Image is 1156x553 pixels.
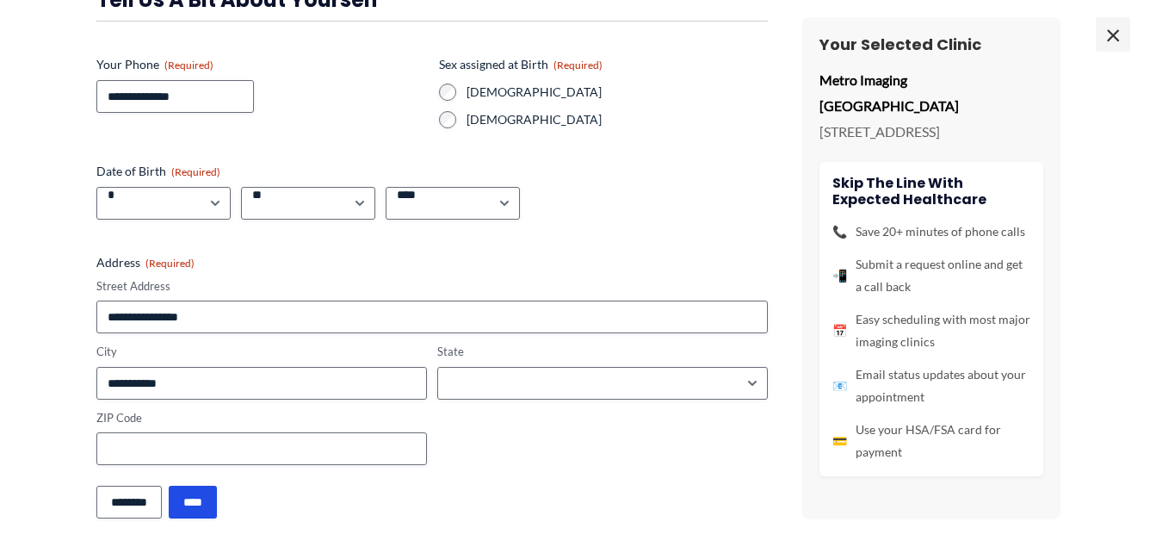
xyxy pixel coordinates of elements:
[832,308,1030,352] li: Easy scheduling with most major imaging clinics
[819,67,1043,118] p: Metro Imaging [GEOGRAPHIC_DATA]
[96,56,425,73] label: Your Phone
[96,410,427,426] label: ZIP Code
[832,429,847,451] span: 💳
[832,174,1030,207] h4: Skip the line with Expected Healthcare
[164,59,213,71] span: (Required)
[437,344,768,360] label: State
[439,56,603,73] legend: Sex assigned at Birth
[832,252,1030,297] li: Submit a request online and get a call back
[832,374,847,396] span: 📧
[832,418,1030,463] li: Use your HSA/FSA card for payment
[96,278,768,295] label: Street Address
[467,111,768,128] label: [DEMOGRAPHIC_DATA]
[832,363,1030,407] li: Email status updates about your appointment
[96,254,195,271] legend: Address
[819,118,1043,144] p: [STREET_ADDRESS]
[145,257,195,270] span: (Required)
[832,220,847,242] span: 📞
[553,59,603,71] span: (Required)
[96,163,220,180] legend: Date of Birth
[96,344,427,360] label: City
[832,264,847,286] span: 📲
[171,165,220,178] span: (Required)
[467,84,768,101] label: [DEMOGRAPHIC_DATA]
[1096,17,1130,52] span: ×
[819,34,1043,54] h3: Your Selected Clinic
[832,319,847,341] span: 📅
[832,220,1030,242] li: Save 20+ minutes of phone calls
